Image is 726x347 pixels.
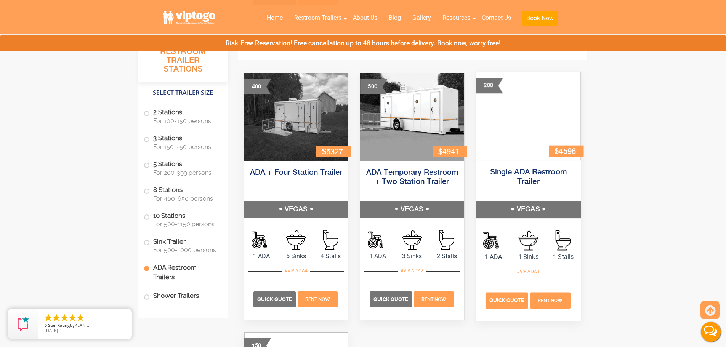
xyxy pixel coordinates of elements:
[153,246,219,254] span: For 500-1000 persons
[244,73,348,161] img: An outside photo of ADA + 4 Station Trailer
[153,221,219,228] span: For 500-1150 persons
[45,328,58,333] span: [DATE]
[556,230,571,251] img: an icon of Stall
[144,259,223,285] label: ADA Restroom Trailers
[16,316,31,331] img: Review Rating
[402,230,422,250] img: an icon of sink
[288,10,347,26] a: Restroom Trailers
[437,10,476,26] a: Resources
[68,313,77,322] li: 
[329,38,495,54] h3: ADA Trailers
[138,36,228,82] h3: All Portable Restroom Trailer Stations
[279,252,313,261] span: 5 Sinks
[153,117,219,125] span: For 100-150 persons
[395,252,430,261] span: 3 Sinks
[244,79,271,94] div: 400
[153,169,219,176] span: For 200-399 persons
[483,230,503,251] img: an icon of man on wheel chair
[253,295,297,302] a: Quick Quote
[144,104,223,128] label: 2 Stations
[366,169,458,186] a: ADA Temporary Restroom + Two Station Trailer
[313,252,348,261] span: 4 Stalls
[476,252,511,261] span: 1 ADA
[476,72,580,160] img: Single ADA
[549,146,583,157] div: $4596
[383,10,407,26] a: Blog
[347,10,383,26] a: About Us
[360,73,464,161] img: Three restrooms out of which one ADA, one female and one male
[60,313,69,322] li: 
[430,252,464,261] span: 2 Stalls
[485,296,529,304] a: Quick Quote
[76,313,85,322] li: 
[522,11,558,26] button: Book Now
[360,252,395,261] span: 1 ADA
[286,230,306,250] img: an icon of sink
[323,230,338,250] img: an icon of Stall
[45,323,126,328] span: by
[144,182,223,206] label: 8 Stations
[360,201,464,218] h5: VEGAS
[244,201,348,218] h5: VEGAS
[261,10,288,26] a: Home
[490,168,567,185] a: Single ADA Restroom Trailer
[282,266,310,276] div: #VIP ADA4
[517,10,563,30] a: Book Now
[144,208,223,232] label: 10 Stations
[546,252,581,261] span: 1 Stalls
[476,78,503,93] div: 200
[368,230,388,250] img: an icon of man on wheel chair
[407,10,437,26] a: Gallery
[75,322,91,328] span: KEAN U.
[297,295,339,302] a: Rent Now
[252,230,271,250] img: an icon of man on wheel chair
[144,156,223,180] label: 5 Stations
[144,288,223,304] label: Shower Trailers
[433,146,467,157] div: $4941
[48,322,70,328] span: Star Rating
[373,296,408,302] span: Quick Quote
[413,295,455,302] a: Rent Now
[439,230,454,250] img: an icon of Stall
[476,10,517,26] a: Contact Us
[518,230,538,250] img: an icon of sink
[45,322,47,328] span: 5
[153,143,219,150] span: For 150-250 persons
[360,79,387,94] div: 500
[144,233,223,257] label: Sink Trailer
[538,298,563,303] span: Rent Now
[696,317,726,347] button: Live Chat
[370,295,413,302] a: Quick Quote
[514,267,543,277] div: #VIP ADA1
[244,252,279,261] span: 1 ADA
[398,266,426,276] div: #VIP ADA2
[305,297,330,302] span: Rent Now
[44,313,53,322] li: 
[257,296,292,302] span: Quick Quote
[250,169,342,177] a: ADA + Four Station Trailer
[476,201,580,218] h5: VEGAS
[153,195,219,202] span: For 400-650 persons
[421,297,446,302] span: Rent Now
[138,86,228,100] h4: Select Trailer Size
[52,313,61,322] li: 
[489,297,524,303] span: Quick Quote
[316,146,351,157] div: $5327
[511,252,546,261] span: 1 Sinks
[529,296,571,304] a: Rent Now
[144,130,223,154] label: 3 Stations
